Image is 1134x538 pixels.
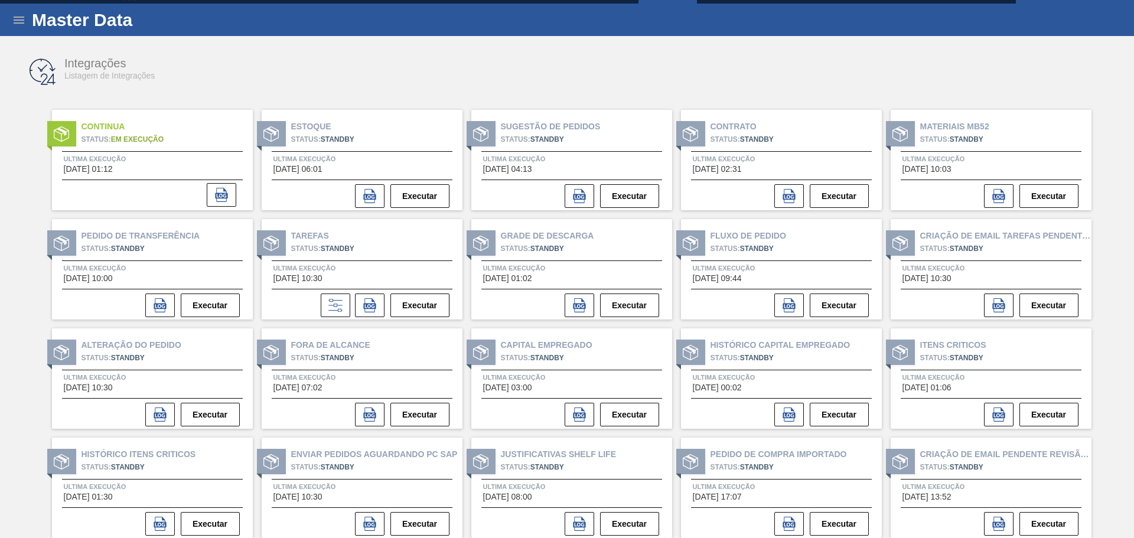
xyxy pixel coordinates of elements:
div: Executar [809,402,870,428]
span: Status: [501,244,530,253]
span: StandBy [950,135,983,144]
span: Em Execução [111,135,164,144]
span: StandBy [321,463,354,471]
div: Exibir logs [565,512,599,536]
span: Ultima Execução [64,371,175,383]
button: Executar [600,512,659,536]
span: [object Object] [711,133,871,146]
span: [DATE] 03:00 [483,383,532,392]
span: StandBy [530,244,564,253]
div: Exibir logs [355,294,389,317]
span: [object Object] [711,351,871,365]
span: [DATE] 01:30 [64,493,113,501]
span: StandBy [111,463,145,471]
img: status [892,126,908,142]
div: Executar [180,292,241,318]
span: [DATE] 07:02 [273,383,322,392]
span: Ultima Execução [693,153,804,165]
span: [object Object] [501,461,661,474]
span: Status: [291,135,321,144]
span: Grade de Descarga [501,230,672,242]
div: Exibir logs [984,512,1018,536]
span: Status: [82,135,111,144]
span: StandBy [111,244,145,253]
img: status [263,345,279,360]
span: Capital Empregado [501,339,672,351]
img: status [473,345,488,360]
div: Log [984,184,1018,208]
span: [DATE] 08:00 [483,493,532,501]
button: Executar [390,512,449,536]
span: Ultima Execução [483,481,595,493]
div: Exibir logs [774,403,809,426]
div: Exibir logs [774,184,809,208]
span: Justificativas Shelf Life [501,448,672,461]
span: Integrações [64,57,126,70]
span: [DATE] 10:30 [64,383,113,392]
button: Executar [810,403,869,426]
span: Ultima Execução [483,153,595,165]
span: [object Object] [501,133,661,146]
button: Executar [390,403,449,426]
span: Status: [711,244,740,253]
span: StandBy [950,244,983,253]
div: Exibir logs [145,512,180,536]
span: [object Object] [920,351,1081,365]
span: Ultima Execução [273,262,385,274]
div: Log [145,512,180,536]
div: Executar [389,511,451,537]
div: Log [984,512,1018,536]
div: Executar [389,402,451,428]
span: [object Object] [82,242,242,256]
span: Itens Criticos [920,339,1091,351]
div: Executar [809,292,870,318]
div: Exibir logs [565,403,599,426]
span: Alteração do Pedido [82,339,253,351]
span: Ultima Execução [902,481,1014,493]
span: [object Object] [711,242,871,256]
div: Executar [389,183,451,209]
span: Pedido de Transferência [82,230,253,242]
div: Executar [599,511,660,537]
div: Executar [1018,292,1080,318]
span: Criação de email pendente revisão do fornecedor [920,448,1091,461]
span: Ultima Execução [273,371,385,383]
div: Exibir logs [355,184,389,208]
span: [DATE] 01:02 [483,274,532,283]
span: Materiais MB52 [920,120,1091,133]
span: Ultima Execução [693,481,804,493]
span: [object Object] [920,242,1081,256]
div: Log [207,183,241,207]
div: Exibir logs [774,512,809,536]
div: Executar [1018,402,1080,428]
span: Histórico Capital Empregado [711,339,882,351]
div: Log [774,294,809,317]
div: Exibir logs [984,184,1018,208]
span: Ultima Execução [64,481,175,493]
button: Executar [390,294,449,317]
span: StandBy [321,354,354,362]
span: Status: [291,244,321,253]
img: status [54,126,69,142]
span: Listagem de Integrações [64,71,155,80]
span: Ultima Execução [483,371,595,383]
img: status [263,126,279,142]
span: [object Object] [920,133,1081,146]
span: [object Object] [711,461,871,474]
button: Executar [1019,184,1078,208]
span: Tarefas [291,230,462,242]
div: Exibir logs [145,294,180,317]
div: Executar [599,183,660,209]
img: status [892,236,908,251]
span: [DATE] 13:52 [902,493,951,501]
img: status [54,454,69,469]
div: Executar [180,511,241,537]
span: Criação de Email Tarefas Pendentes [920,230,1091,242]
span: StandBy [740,354,774,362]
span: Enviar Pedidos Aguardando Pc Sap [291,448,462,461]
span: [DATE] 01:06 [902,383,951,392]
img: status [54,236,69,251]
span: StandBy [530,135,564,144]
div: Executar [389,292,451,318]
button: Executar [600,294,659,317]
